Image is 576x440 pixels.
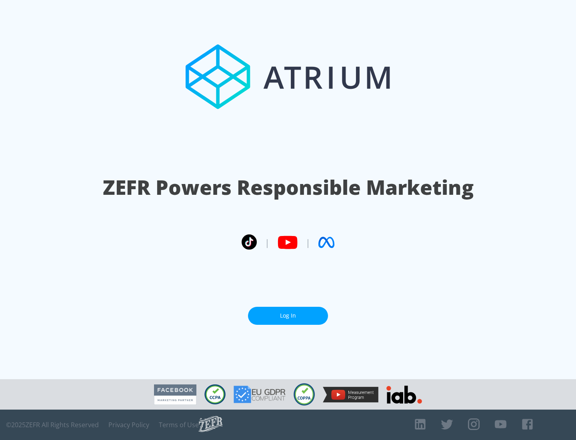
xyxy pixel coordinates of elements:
span: © 2025 ZEFR All Rights Reserved [6,421,99,429]
img: GDPR Compliant [234,386,286,403]
img: IAB [386,386,422,404]
a: Log In [248,307,328,325]
span: | [265,236,270,248]
span: | [306,236,310,248]
img: CCPA Compliant [204,384,226,404]
img: Facebook Marketing Partner [154,384,196,405]
a: Privacy Policy [108,421,149,429]
img: COPPA Compliant [294,383,315,406]
h1: ZEFR Powers Responsible Marketing [103,174,474,201]
a: Terms of Use [159,421,199,429]
img: YouTube Measurement Program [323,387,378,402]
